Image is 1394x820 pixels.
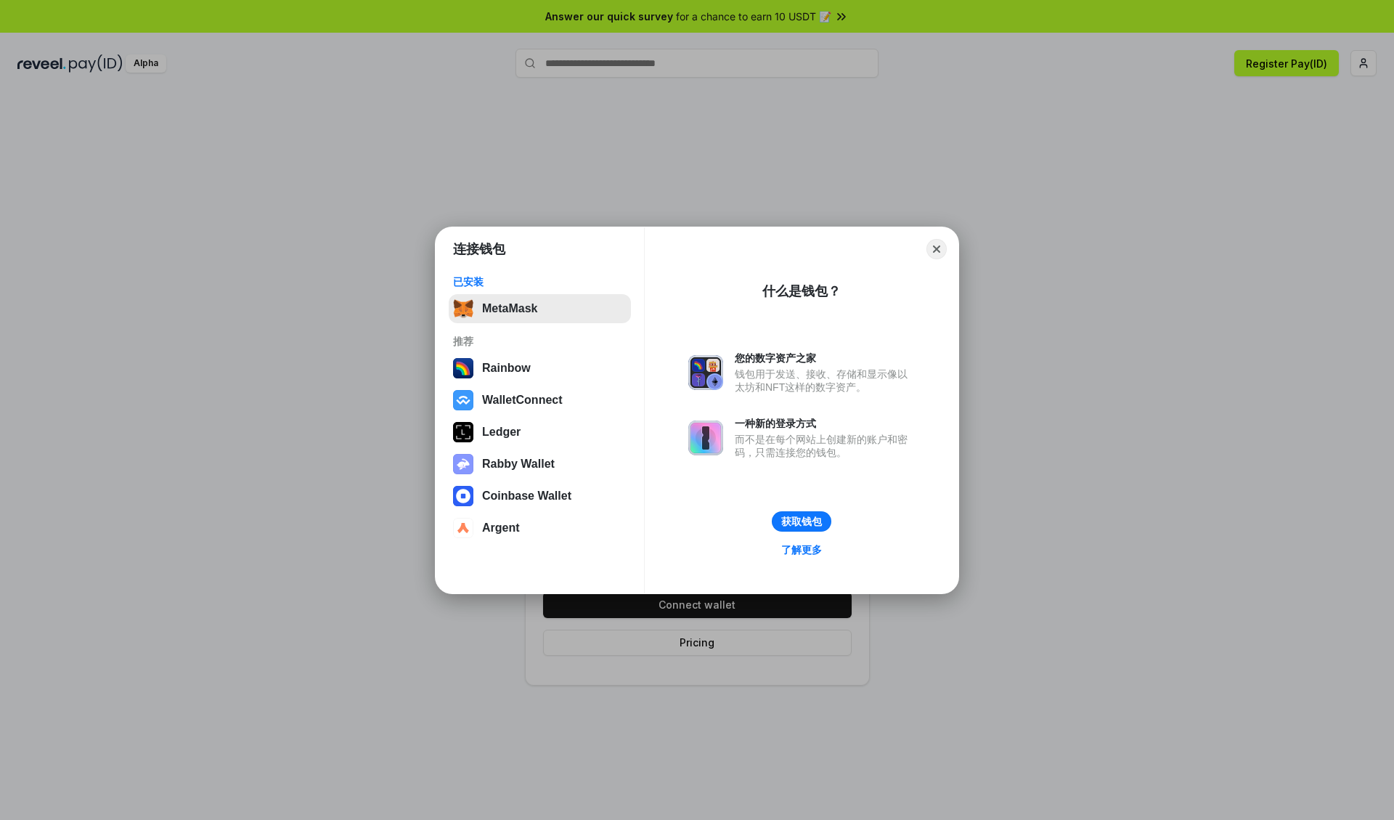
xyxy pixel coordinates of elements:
[453,454,473,474] img: svg+xml,%3Csvg%20xmlns%3D%22http%3A%2F%2Fwww.w3.org%2F2000%2Fsvg%22%20fill%3D%22none%22%20viewBox...
[453,422,473,442] img: svg+xml,%3Csvg%20xmlns%3D%22http%3A%2F%2Fwww.w3.org%2F2000%2Fsvg%22%20width%3D%2228%22%20height%3...
[735,368,915,394] div: 钱包用于发送、接收、存储和显示像以太坊和NFT这样的数字资产。
[781,515,822,528] div: 获取钱包
[762,283,841,300] div: 什么是钱包？
[926,239,947,259] button: Close
[453,240,505,258] h1: 连接钱包
[688,421,723,455] img: svg+xml,%3Csvg%20xmlns%3D%22http%3A%2F%2Fwww.w3.org%2F2000%2Fsvg%22%20fill%3D%22none%22%20viewBox...
[449,450,631,479] button: Rabby Wallet
[453,335,627,348] div: 推荐
[449,294,631,323] button: MetaMask
[735,433,915,459] div: 而不是在每个网站上创建新的账户和密码，只需连接您的钱包。
[449,513,631,543] button: Argent
[482,458,555,471] div: Rabby Wallet
[449,482,631,511] button: Coinbase Wallet
[453,518,473,538] img: svg+xml,%3Csvg%20width%3D%2228%22%20height%3D%2228%22%20viewBox%3D%220%200%2028%2028%22%20fill%3D...
[773,540,831,559] a: 了解更多
[482,490,571,503] div: Coinbase Wallet
[482,426,521,439] div: Ledger
[482,521,520,535] div: Argent
[735,352,915,365] div: 您的数字资产之家
[453,358,473,378] img: svg+xml,%3Csvg%20width%3D%22120%22%20height%3D%22120%22%20viewBox%3D%220%200%20120%20120%22%20fil...
[453,299,473,319] img: svg+xml,%3Csvg%20fill%3D%22none%22%20height%3D%2233%22%20viewBox%3D%220%200%2035%2033%22%20width%...
[688,355,723,390] img: svg+xml,%3Csvg%20xmlns%3D%22http%3A%2F%2Fwww.w3.org%2F2000%2Fsvg%22%20fill%3D%22none%22%20viewBox...
[449,386,631,415] button: WalletConnect
[453,486,473,506] img: svg+xml,%3Csvg%20width%3D%2228%22%20height%3D%2228%22%20viewBox%3D%220%200%2028%2028%22%20fill%3D...
[772,511,831,532] button: 获取钱包
[735,417,915,430] div: 一种新的登录方式
[453,390,473,410] img: svg+xml,%3Csvg%20width%3D%2228%22%20height%3D%2228%22%20viewBox%3D%220%200%2028%2028%22%20fill%3D...
[482,362,531,375] div: Rainbow
[781,543,822,556] div: 了解更多
[482,394,563,407] div: WalletConnect
[449,354,631,383] button: Rainbow
[482,302,537,315] div: MetaMask
[449,418,631,447] button: Ledger
[453,275,627,288] div: 已安装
